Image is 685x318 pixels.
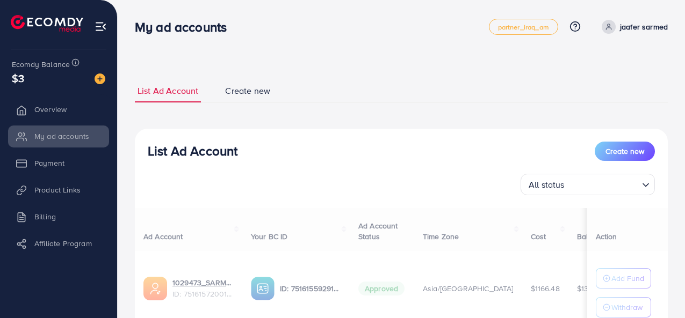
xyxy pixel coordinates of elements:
img: menu [95,20,107,33]
a: partner_iraq_am [489,19,558,35]
input: Search for option [568,175,638,193]
div: Search for option [521,174,655,195]
span: partner_iraq_am [498,24,549,31]
h3: List Ad Account [148,143,237,159]
span: $3 [12,70,24,86]
a: jaafer sarmed [597,20,668,34]
span: Create new [225,85,270,97]
p: jaafer sarmed [620,20,668,33]
img: logo [11,15,83,32]
img: image [95,73,105,84]
span: Create new [605,146,644,157]
span: All status [527,177,567,193]
h3: My ad accounts [135,19,235,35]
span: Ecomdy Balance [12,59,70,70]
span: List Ad Account [138,85,198,97]
button: Create new [595,142,655,161]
